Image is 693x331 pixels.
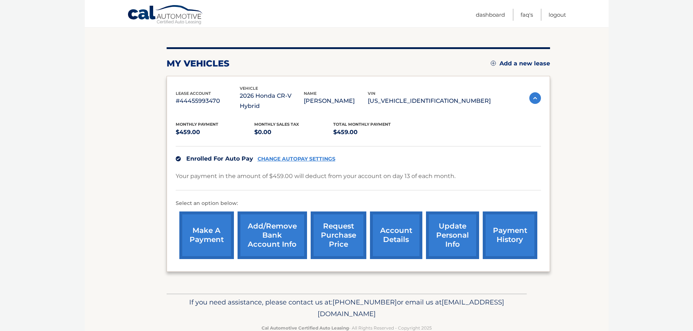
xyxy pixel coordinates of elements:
[304,91,316,96] span: name
[521,9,533,21] a: FAQ's
[368,96,491,106] p: [US_VEHICLE_IDENTIFICATION_NUMBER]
[240,86,258,91] span: vehicle
[333,127,412,137] p: $459.00
[254,122,299,127] span: Monthly sales Tax
[176,122,218,127] span: Monthly Payment
[240,91,304,111] p: 2026 Honda CR-V Hybrid
[529,92,541,104] img: accordion-active.svg
[176,171,455,181] p: Your payment in the amount of $459.00 will deduct from your account on day 13 of each month.
[304,96,368,106] p: [PERSON_NAME]
[476,9,505,21] a: Dashboard
[262,325,349,331] strong: Cal Automotive Certified Auto Leasing
[179,211,234,259] a: make a payment
[127,5,204,26] a: Cal Automotive
[167,58,230,69] h2: my vehicles
[483,211,537,259] a: payment history
[258,156,335,162] a: CHANGE AUTOPAY SETTINGS
[186,155,253,162] span: Enrolled For Auto Pay
[333,122,391,127] span: Total Monthly Payment
[176,96,240,106] p: #44455993470
[176,199,541,208] p: Select an option below:
[176,127,255,137] p: $459.00
[254,127,333,137] p: $0.00
[171,296,522,320] p: If you need assistance, please contact us at: or email us at
[311,211,366,259] a: request purchase price
[549,9,566,21] a: Logout
[491,60,550,67] a: Add a new lease
[491,61,496,66] img: add.svg
[238,211,307,259] a: Add/Remove bank account info
[176,91,211,96] span: lease account
[332,298,397,306] span: [PHONE_NUMBER]
[426,211,479,259] a: update personal info
[368,91,375,96] span: vin
[176,156,181,161] img: check.svg
[370,211,422,259] a: account details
